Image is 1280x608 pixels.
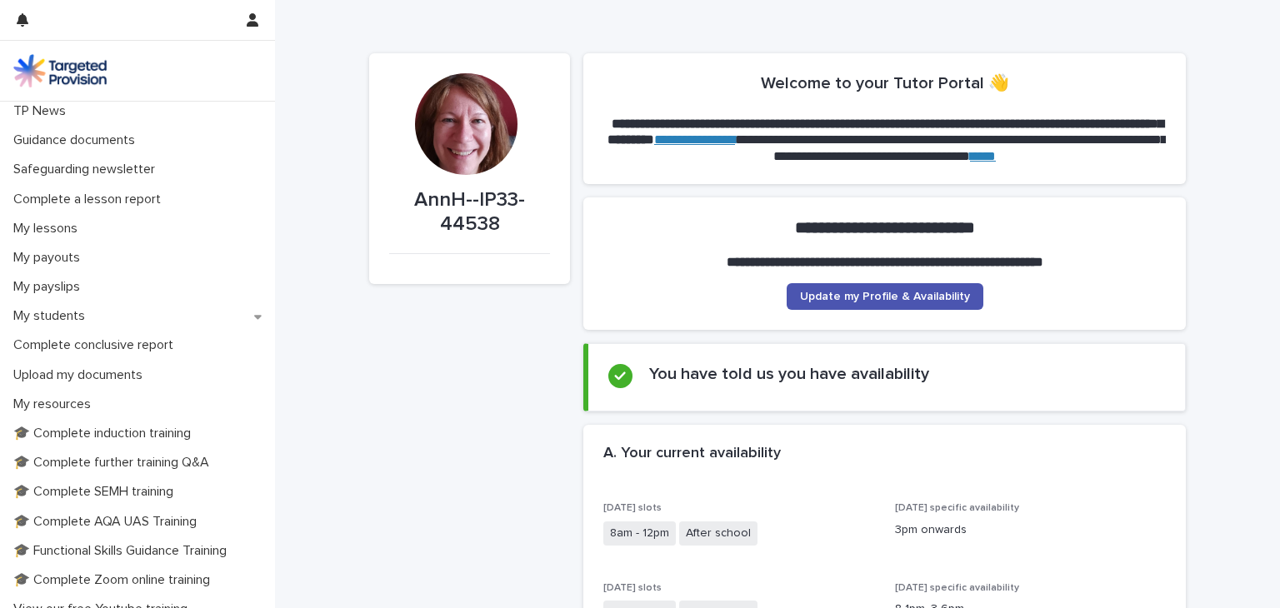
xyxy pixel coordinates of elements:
span: Update my Profile & Availability [800,291,970,302]
p: Complete conclusive report [7,337,187,353]
p: My payslips [7,279,93,295]
h2: A. Your current availability [603,445,781,463]
p: Guidance documents [7,132,148,148]
p: 🎓 Functional Skills Guidance Training [7,543,240,559]
p: 3pm onwards [895,521,1167,539]
p: 🎓 Complete further training Q&A [7,455,222,471]
p: AnnH--IP33-44538 [389,188,550,237]
p: Safeguarding newsletter [7,162,168,177]
p: Complete a lesson report [7,192,174,207]
span: [DATE] specific availability [895,583,1019,593]
span: [DATE] specific availability [895,503,1019,513]
p: My payouts [7,250,93,266]
span: After school [679,521,757,546]
p: My students [7,308,98,324]
a: Update my Profile & Availability [787,283,983,310]
h2: Welcome to your Tutor Portal 👋 [761,73,1009,93]
p: My resources [7,396,104,412]
p: 🎓 Complete SEMH training [7,484,187,500]
p: TP News [7,103,79,119]
p: 🎓 Complete Zoom online training [7,572,223,588]
p: 🎓 Complete AQA UAS Training [7,514,210,530]
p: 🎓 Complete induction training [7,426,204,441]
img: M5nRWzHhSzIhMunXDL62 [13,54,107,87]
p: My lessons [7,221,91,237]
p: Upload my documents [7,367,156,383]
h2: You have told us you have availability [649,364,929,384]
span: 8am - 12pm [603,521,676,546]
span: [DATE] slots [603,503,662,513]
span: [DATE] slots [603,583,662,593]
